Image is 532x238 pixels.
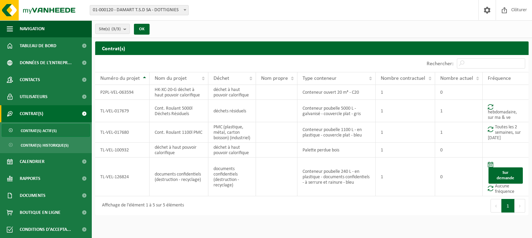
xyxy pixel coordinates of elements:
count: (3/3) [111,27,121,31]
td: déchet à haut pouvoir calorifique [150,143,208,158]
span: Tableau de bord [20,37,56,54]
td: hebdomadaire, sur ma & ve [483,100,529,122]
td: TL-VEL-017679 [95,100,150,122]
a: Contrat(s) historique(s) [2,139,90,151]
span: Contrat(s) actif(s) [21,124,57,137]
span: Type conteneur [303,76,337,81]
span: Fréquence [488,76,511,81]
td: documents confidentiels (destruction - recyclage) [208,158,256,196]
span: Navigation [20,20,45,37]
td: 0 [435,85,483,100]
label: Rechercher: [427,61,453,67]
td: 1 [376,122,435,143]
span: Déchet [213,76,229,81]
td: 1 [376,100,435,122]
span: Nom propre [261,76,288,81]
h2: Contrat(s) [95,41,529,55]
span: Nombre contractuel [381,76,425,81]
div: Affichage de l'élément 1 à 5 sur 5 éléments [99,200,184,212]
td: P2PL-VEL-063594 [95,85,150,100]
span: Contrat(s) [20,105,43,122]
td: 1 [435,122,483,143]
td: déchet à haut pouvoir calorifique [208,85,256,100]
td: Conteneur poubelle 1100 L - en plastique - couvercle plat - bleu [297,122,376,143]
a: Contrat(s) actif(s) [2,124,90,137]
button: 1 [501,199,515,213]
span: Site(s) [99,24,121,34]
td: 1 [376,143,435,158]
td: HK-XC-20-G déchet à haut pouvoir calorifique [150,85,208,100]
td: Cont. Roulant 5000l Déchets Résiduels [150,100,208,122]
span: Nombre actuel [440,76,473,81]
td: Conteneur ouvert 20 m³ - C20 [297,85,376,100]
button: OK [134,24,150,35]
span: Calendrier [20,153,45,170]
button: Previous [491,199,501,213]
a: Sur demande [488,167,523,184]
td: 0 [435,143,483,158]
span: 01-000120 - DAMART T.S.D SA - DOTTIGNIES [90,5,188,15]
td: TL-VEL-126824 [95,158,150,196]
span: Nom du projet [155,76,187,81]
td: Cont. Roulant 1100l PMC [150,122,208,143]
span: Données de l'entrepr... [20,54,72,71]
td: 1 [376,85,435,100]
span: Rapports [20,170,40,187]
td: 1 [376,158,435,196]
td: déchet à haut pouvoir calorifique [208,143,256,158]
span: Numéro du projet [100,76,140,81]
td: 0 [435,158,483,196]
td: Aucune fréquence [483,158,529,196]
td: documents confidentiels (destruction - recyclage) [150,158,208,196]
span: Boutique en ligne [20,204,61,221]
span: Contrat(s) historique(s) [21,139,69,152]
button: Site(s)(3/3) [95,24,130,34]
span: Contacts [20,71,40,88]
span: Documents [20,187,46,204]
span: Conditions d'accepta... [20,221,71,238]
td: Toutes les 2 semaines, sur [DATE] [483,122,529,143]
td: Palette perdue bois [297,143,376,158]
td: PMC (plastique, métal, carton boisson) (industriel) [208,122,256,143]
button: Next [515,199,525,213]
td: Conteneur poubelle 240 L - en plastique - documents confidentiels - à serrure et rainure - bleu [297,158,376,196]
td: 1 [435,100,483,122]
td: TL-VEL-017680 [95,122,150,143]
span: 01-000120 - DAMART T.S.D SA - DOTTIGNIES [90,5,189,15]
span: Utilisateurs [20,88,48,105]
td: Conteneur poubelle 5000 L - galvanisé - couvercle plat - gris [297,100,376,122]
td: TL-VEL-100932 [95,143,150,158]
td: déchets résiduels [208,100,256,122]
